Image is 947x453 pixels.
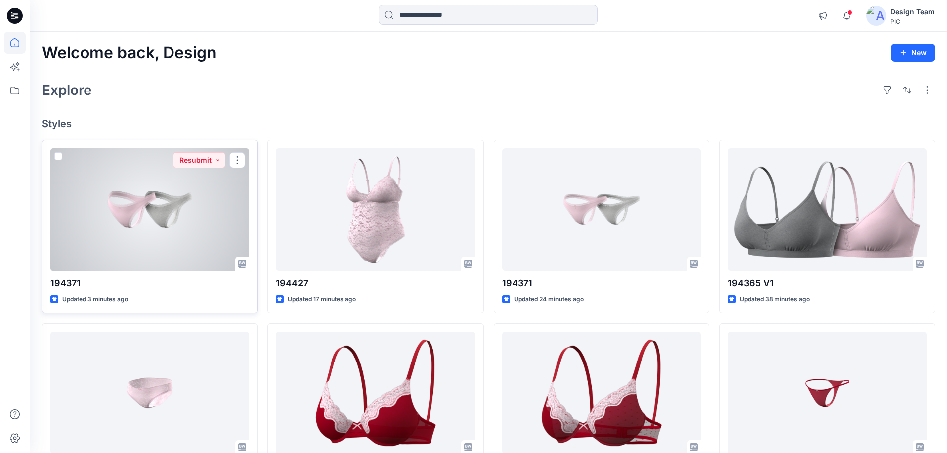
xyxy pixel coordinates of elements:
div: Design Team [890,6,935,18]
p: Updated 17 minutes ago [288,294,356,305]
a: 194371 [50,148,249,271]
a: 194371 [502,148,701,271]
div: PIC [890,18,935,25]
p: Updated 24 minutes ago [514,294,584,305]
h2: Explore [42,82,92,98]
img: avatar [866,6,886,26]
h4: Styles [42,118,935,130]
a: 194427 [276,148,475,271]
button: New [891,44,935,62]
p: Updated 3 minutes ago [62,294,128,305]
p: 194427 [276,276,475,290]
p: 194365 V1 [728,276,927,290]
p: 194371 [50,276,249,290]
a: 194365 V1 [728,148,927,271]
p: Updated 38 minutes ago [740,294,810,305]
h2: Welcome back, Design [42,44,217,62]
p: 194371 [502,276,701,290]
